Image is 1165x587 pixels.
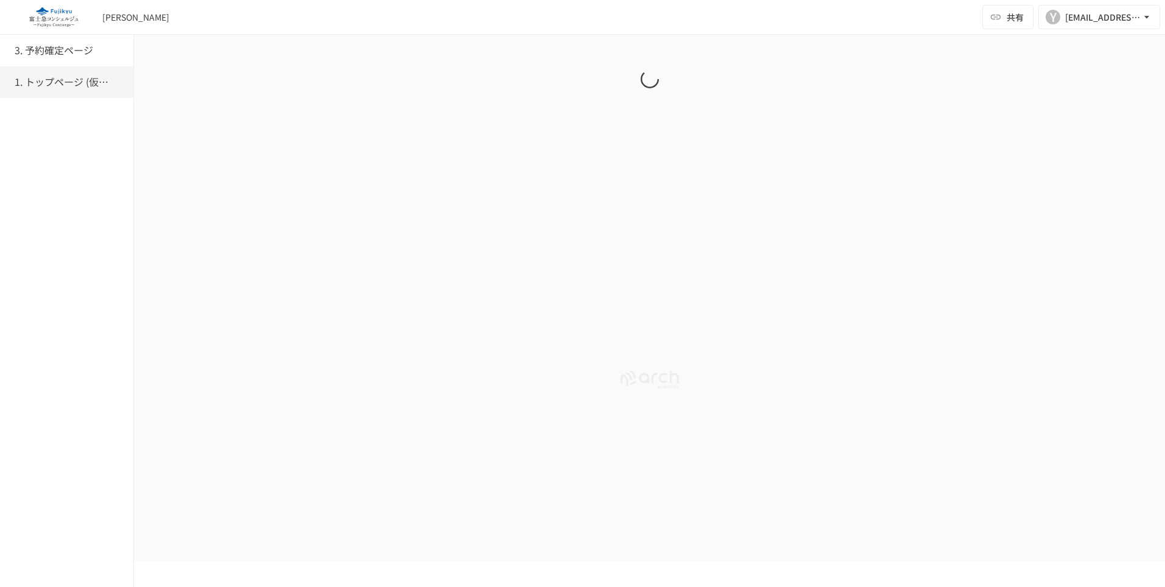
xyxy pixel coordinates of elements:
[982,5,1033,29] button: 共有
[15,43,93,58] h6: 3. 予約確定ページ
[15,7,93,27] img: eQeGXtYPV2fEKIA3pizDiVdzO5gJTl2ahLbsPaD2E4R
[1065,10,1141,25] div: [EMAIL_ADDRESS][DOMAIN_NAME]
[102,11,169,24] div: [PERSON_NAME]
[1038,5,1160,29] button: Y[EMAIL_ADDRESS][DOMAIN_NAME]
[1007,10,1024,24] span: 共有
[15,74,112,90] h6: 1. トップページ (仮予約一覧)
[1046,10,1060,24] div: Y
